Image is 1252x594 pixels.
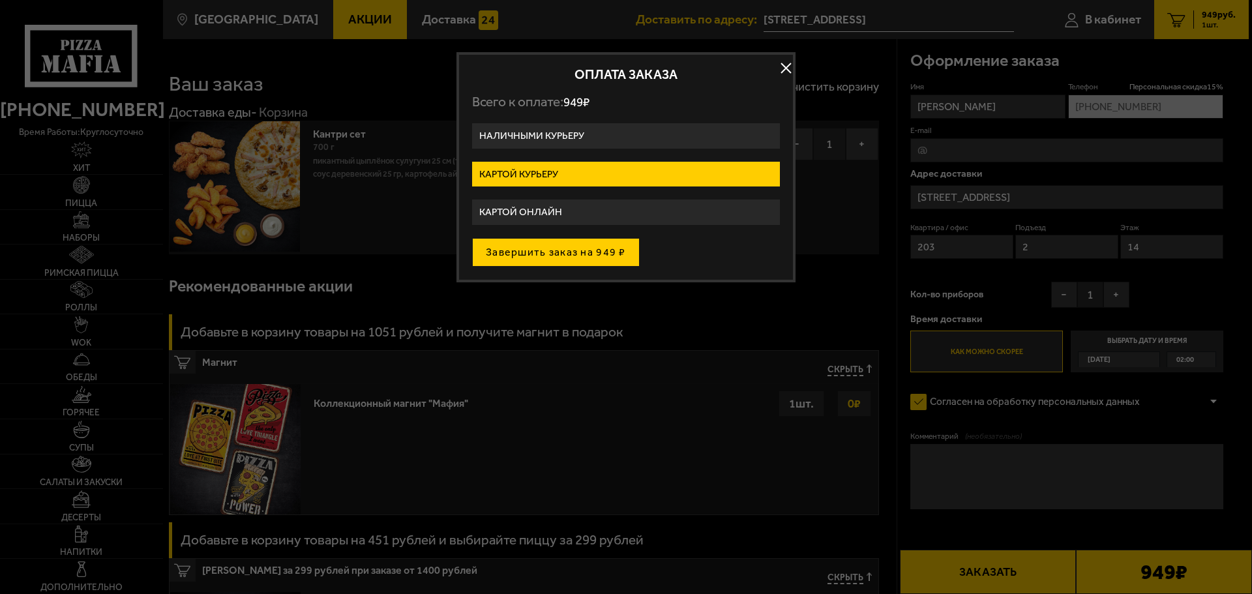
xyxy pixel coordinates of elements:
[472,68,780,81] h2: Оплата заказа
[472,123,780,149] label: Наличными курьеру
[563,95,589,110] span: 949 ₽
[472,162,780,187] label: Картой курьеру
[472,238,640,267] button: Завершить заказ на 949 ₽
[472,94,780,110] p: Всего к оплате:
[472,200,780,225] label: Картой онлайн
